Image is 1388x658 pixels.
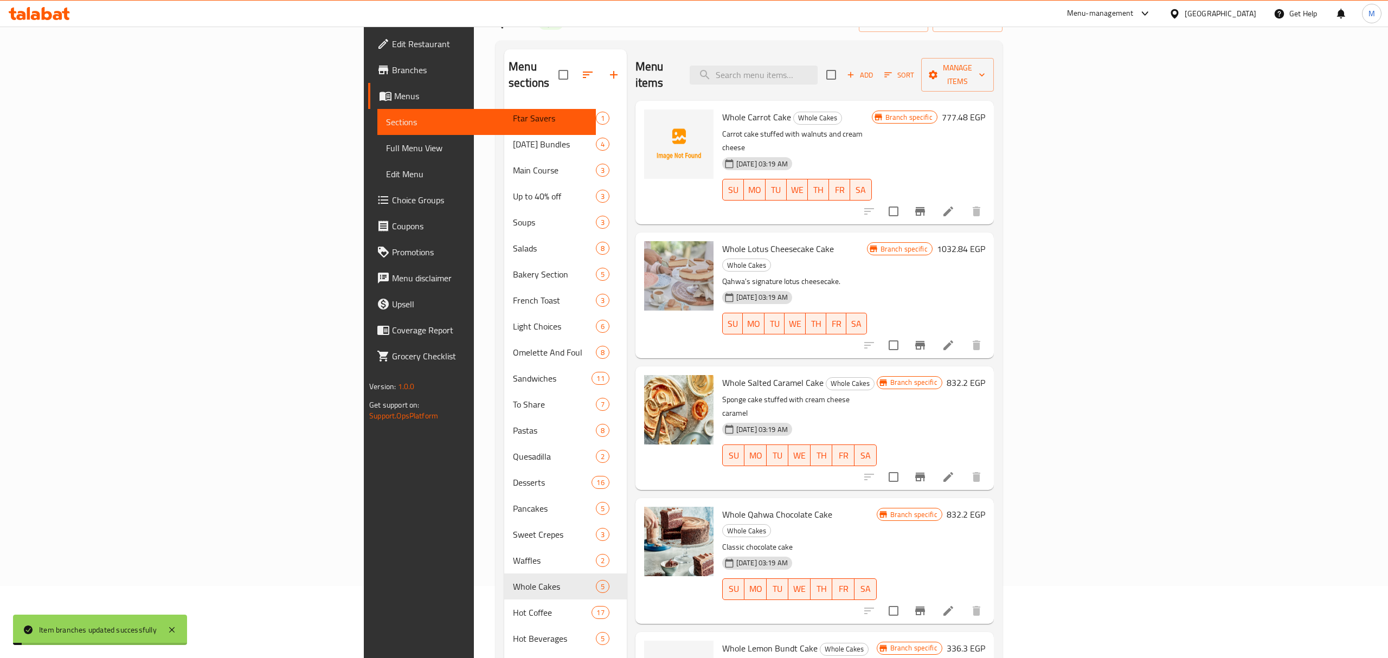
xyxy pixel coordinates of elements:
[596,582,609,592] span: 5
[727,581,740,597] span: SU
[727,182,740,198] span: SU
[513,476,592,489] div: Desserts
[596,217,609,228] span: 3
[596,216,609,229] div: items
[722,540,877,554] p: Classic chocolate cake
[770,182,782,198] span: TU
[513,346,596,359] div: Omelette And Foul
[513,320,596,333] span: Light Choices
[504,365,627,391] div: Sandwiches11
[744,444,767,466] button: MO
[386,141,587,154] span: Full Menu View
[771,581,785,597] span: TU
[859,581,872,597] span: SA
[504,417,627,443] div: Pastas8
[963,464,989,490] button: delete
[811,444,833,466] button: TH
[592,373,608,384] span: 11
[513,632,596,645] span: Hot Beverages
[727,448,740,463] span: SU
[722,640,818,656] span: Whole Lemon Bundt Cake
[575,62,601,88] span: Sort sections
[793,112,842,125] div: Whole Cakes
[596,242,609,255] div: items
[810,316,821,332] span: TH
[907,464,933,490] button: Branch-specific-item
[744,578,767,600] button: MO
[722,444,744,466] button: SU
[592,478,608,488] span: 16
[749,448,762,463] span: MO
[392,272,587,285] span: Menu disclaimer
[732,159,792,169] span: [DATE] 03:19 AM
[504,261,627,287] div: Bakery Section5
[513,164,596,177] span: Main Course
[596,346,609,359] div: items
[513,424,596,437] div: Pastas
[513,112,596,125] span: Ftar Savers
[513,528,596,541] span: Sweet Crepes
[368,213,596,239] a: Coupons
[963,332,989,358] button: delete
[596,139,609,150] span: 4
[635,59,677,91] h2: Menu items
[947,507,985,522] h6: 832.2 EGP
[392,220,587,233] span: Coupons
[907,332,933,358] button: Branch-specific-item
[504,547,627,573] div: Waffles2
[601,62,627,88] button: Add section
[722,578,744,600] button: SU
[504,157,627,183] div: Main Course3
[868,15,920,29] span: import
[369,398,419,412] span: Get support on:
[791,182,804,198] span: WE
[876,244,932,254] span: Branch specific
[820,643,868,655] span: Whole Cakes
[877,67,921,83] span: Sort items
[377,135,596,161] a: Full Menu View
[942,109,985,125] h6: 777.48 EGP
[1067,7,1134,20] div: Menu-management
[596,556,609,566] span: 2
[850,179,871,201] button: SA
[886,509,942,520] span: Branch specific
[513,294,596,307] span: French Toast
[744,179,766,201] button: MO
[767,578,789,600] button: TU
[942,339,955,352] a: Edit menu item
[831,316,842,332] span: FR
[722,524,771,537] div: Whole Cakes
[727,316,738,332] span: SU
[596,165,609,176] span: 3
[833,182,846,198] span: FR
[829,179,850,201] button: FR
[504,495,627,521] div: Pancakes5
[592,608,608,618] span: 17
[369,409,438,423] a: Support.OpsPlatform
[644,109,714,179] img: Whole Carrot Cake
[596,191,609,202] span: 3
[592,606,609,619] div: items
[513,606,592,619] span: Hot Coffee
[596,632,609,645] div: items
[368,265,596,291] a: Menu disclaimer
[398,379,415,393] span: 1.0.0
[722,259,771,272] div: Whole Cakes
[837,448,850,463] span: FR
[504,105,627,131] div: Ftar Savers1
[596,504,609,514] span: 5
[513,242,596,255] span: Salads
[845,69,875,81] span: Add
[722,127,872,154] p: Carrot cake stuffed with walnuts and cream cheese
[504,521,627,547] div: Sweet Crepes3
[788,444,811,466] button: WE
[886,643,942,653] span: Branch specific
[368,239,596,265] a: Promotions
[722,275,867,288] p: Qahwa's signature lotus cheesecake.
[596,528,609,541] div: items
[886,377,942,388] span: Branch specific
[947,641,985,656] h6: 336.3 EGP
